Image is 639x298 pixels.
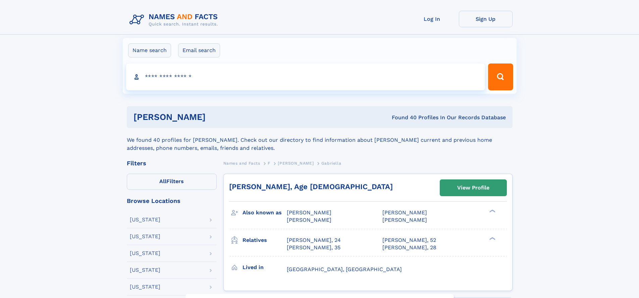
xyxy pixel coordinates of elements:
a: [PERSON_NAME], Age [DEMOGRAPHIC_DATA] [229,182,393,191]
a: [PERSON_NAME], 28 [382,244,436,251]
span: Gabriella [321,161,341,166]
div: Browse Locations [127,198,217,204]
span: F [268,161,270,166]
label: Filters [127,174,217,190]
div: Found 40 Profiles In Our Records Database [299,114,506,121]
div: We found 40 profiles for [PERSON_NAME]. Check out our directory to find information about [PERSON... [127,128,513,152]
a: Log In [405,11,459,27]
div: View Profile [457,180,489,196]
span: [PERSON_NAME] [382,209,427,216]
span: [PERSON_NAME] [287,209,331,216]
div: [US_STATE] [130,234,160,239]
span: [PERSON_NAME] [382,217,427,223]
a: [PERSON_NAME], 24 [287,237,341,244]
div: ❯ [488,236,496,241]
span: [PERSON_NAME] [278,161,314,166]
a: [PERSON_NAME] [278,159,314,167]
input: search input [126,63,485,90]
h1: [PERSON_NAME] [134,113,299,121]
span: [PERSON_NAME] [287,217,331,223]
div: [US_STATE] [130,267,160,273]
button: Search Button [488,63,513,90]
div: Filters [127,160,217,166]
div: [US_STATE] [130,251,160,256]
a: Names and Facts [223,159,260,167]
h3: Relatives [243,235,287,246]
a: [PERSON_NAME], 52 [382,237,436,244]
h3: Also known as [243,207,287,218]
a: [PERSON_NAME], 35 [287,244,340,251]
div: [US_STATE] [130,217,160,222]
div: [US_STATE] [130,284,160,290]
label: Name search [128,43,171,57]
label: Email search [178,43,220,57]
h3: Lived in [243,262,287,273]
img: Logo Names and Facts [127,11,223,29]
span: All [159,178,166,184]
a: Sign Up [459,11,513,27]
a: View Profile [440,180,507,196]
a: F [268,159,270,167]
div: ❯ [488,209,496,213]
span: [GEOGRAPHIC_DATA], [GEOGRAPHIC_DATA] [287,266,402,272]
